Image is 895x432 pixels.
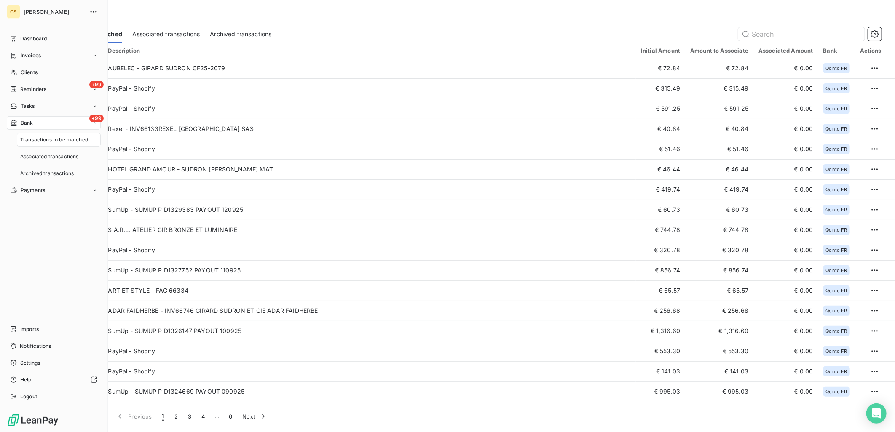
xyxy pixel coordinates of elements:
td: € 856.74 [685,260,753,280]
td: € 553.30 [685,341,753,361]
td: € 51.46 [636,139,685,159]
span: +99 [89,115,104,122]
td: € 65.57 [636,280,685,301]
button: 6 [224,408,237,425]
span: Clients [21,69,38,76]
td: ADAR FAIDHERBE - INV66746 GIRARD SUDRON ET CIE ADAR FAIDHERBE [103,301,636,321]
td: SumUp - SUMUP PID1326147 PAYOUT 100925 [103,321,636,341]
span: Qonto FR [826,86,847,91]
span: Qonto FR [826,147,847,152]
span: Qonto FR [826,126,847,131]
span: Imports [20,325,39,333]
span: Qonto FR [826,369,847,374]
td: € 60.73 [685,200,753,220]
td: PayPal - Shopify [103,240,636,260]
td: € 995.03 [685,381,753,402]
div: Actions [860,47,882,54]
td: S.A.R.L. ATELIER CIR BRONZE ET LUMINAIRE [103,220,636,240]
td: € 256.68 [685,301,753,321]
td: € 0.00 [753,159,818,179]
td: € 0.00 [753,200,818,220]
span: … [210,410,224,423]
td: PayPal - Shopify [103,78,636,99]
td: € 856.74 [636,260,685,280]
span: Archived transactions [20,170,74,177]
td: € 60.73 [636,200,685,220]
span: Associated transactions [132,30,200,38]
span: Qonto FR [826,66,847,71]
span: Qonto FR [826,207,847,212]
td: € 320.78 [636,240,685,260]
span: Tasks [21,102,35,110]
td: € 320.78 [685,240,753,260]
span: Qonto FR [826,308,847,313]
span: Qonto FR [826,248,847,253]
td: € 0.00 [753,99,818,119]
span: 1 [162,412,164,421]
td: € 141.03 [636,361,685,381]
td: € 553.30 [636,341,685,361]
td: € 0.00 [753,260,818,280]
td: € 419.74 [636,179,685,200]
button: 1 [157,408,169,425]
button: 4 [197,408,210,425]
span: Help [20,376,32,384]
td: € 315.49 [685,78,753,99]
button: Previous [110,408,157,425]
span: Payments [21,187,45,194]
td: € 0.00 [753,301,818,321]
td: € 40.84 [636,119,685,139]
span: +99 [89,81,104,88]
span: Qonto FR [826,227,847,232]
div: Associated Amount [758,47,813,54]
a: Help [7,373,101,387]
td: € 0.00 [753,179,818,200]
div: Description [108,47,631,54]
td: € 256.68 [636,301,685,321]
td: € 591.25 [685,99,753,119]
td: PayPal - Shopify [103,341,636,361]
td: PayPal - Shopify [103,179,636,200]
input: Search [738,27,865,41]
td: € 46.44 [685,159,753,179]
td: € 46.44 [636,159,685,179]
span: Qonto FR [826,106,847,111]
td: € 0.00 [753,119,818,139]
button: 2 [169,408,183,425]
td: Rexel - INV66133REXEL [GEOGRAPHIC_DATA] SAS [103,119,636,139]
td: € 1,316.60 [685,321,753,341]
td: € 744.78 [636,220,685,240]
span: Transactions to be matched [20,136,88,144]
td: PayPal - Shopify [103,361,636,381]
td: SumUp - SUMUP PID1329383 PAYOUT 120925 [103,200,636,220]
span: Reminders [20,85,46,93]
td: € 591.25 [636,99,685,119]
button: Next [237,408,273,425]
img: Logo LeanPay [7,413,59,427]
div: GS [7,5,20,19]
span: Qonto FR [826,349,847,354]
td: € 0.00 [753,280,818,301]
td: € 995.03 [636,381,685,402]
td: € 65.57 [685,280,753,301]
span: Associated transactions [20,153,78,160]
span: Archived transactions [210,30,271,38]
div: Initial Amount [641,47,680,54]
button: 3 [183,408,196,425]
td: PayPal - Shopify [103,99,636,119]
td: € 0.00 [753,361,818,381]
td: SumUp - SUMUP PID1327752 PAYOUT 110925 [103,260,636,280]
td: € 40.84 [685,119,753,139]
div: Amount to Associate [690,47,748,54]
td: HOTEL GRAND AMOUR - SUDRON [PERSON_NAME] MAT [103,159,636,179]
span: Qonto FR [826,288,847,293]
td: € 72.84 [685,58,753,78]
td: € 72.84 [636,58,685,78]
td: PayPal - Shopify [103,139,636,159]
div: Bank [823,47,850,54]
span: Invoices [21,52,41,59]
td: € 0.00 [753,240,818,260]
td: € 0.00 [753,78,818,99]
td: SumUp - SUMUP PID1324669 PAYOUT 090925 [103,381,636,402]
td: € 141.03 [685,361,753,381]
